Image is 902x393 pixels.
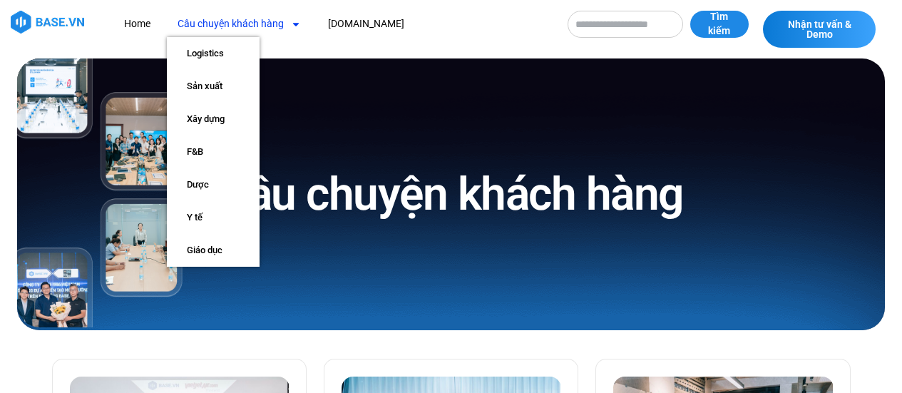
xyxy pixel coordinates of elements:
[113,11,554,37] nav: Menu
[167,37,260,70] a: Logistics
[704,10,734,38] span: Tìm kiếm
[167,201,260,234] a: Y tế
[777,19,861,39] span: Nhận tư vấn & Demo
[317,11,415,37] a: [DOMAIN_NAME]
[219,165,683,224] h1: Câu chuyện khách hàng
[167,70,260,103] a: Sản xuất
[763,11,876,48] a: Nhận tư vấn & Demo
[167,234,260,267] a: Giáo dục
[167,136,260,168] a: F&B
[167,103,260,136] a: Xây dựng
[167,11,312,37] a: Câu chuyện khách hàng
[113,11,161,37] a: Home
[167,168,260,201] a: Dược
[690,11,749,38] button: Tìm kiếm
[167,37,260,267] ul: Câu chuyện khách hàng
